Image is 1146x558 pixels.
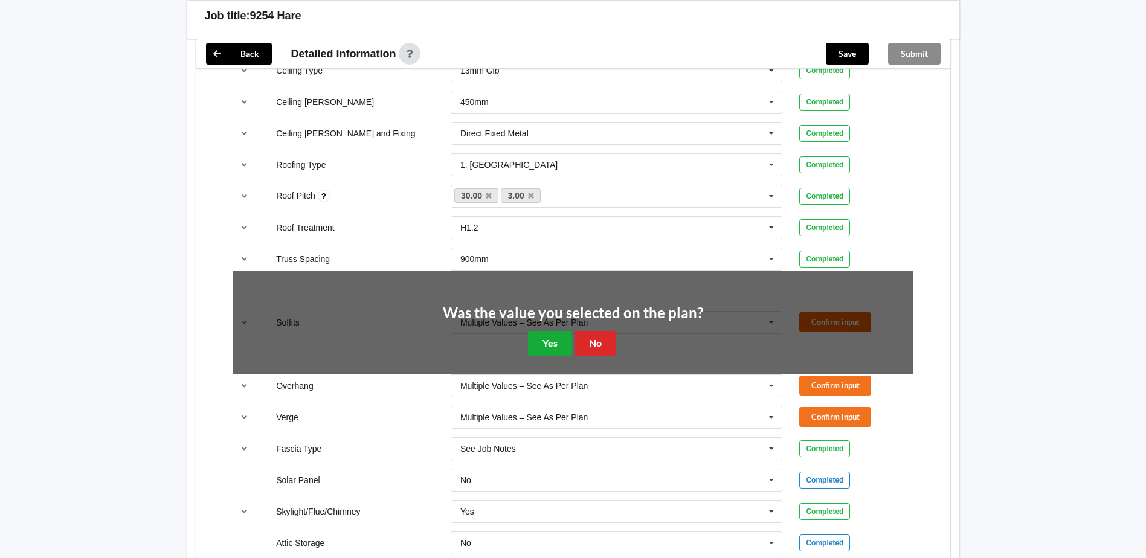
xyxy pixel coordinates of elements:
[233,501,256,522] button: reference-toggle
[454,188,499,203] a: 30.00
[799,156,850,173] div: Completed
[799,188,850,205] div: Completed
[799,125,850,142] div: Completed
[799,62,850,79] div: Completed
[460,382,588,390] div: Multiple Values – See As Per Plan
[276,444,321,454] label: Fascia Type
[460,539,471,547] div: No
[276,223,335,232] label: Roof Treatment
[799,503,850,520] div: Completed
[276,66,323,75] label: Ceiling Type
[276,381,313,391] label: Overhang
[276,507,360,516] label: Skylight/Flue/Chimney
[799,534,850,551] div: Completed
[460,129,529,138] div: Direct Fixed Metal
[276,254,330,264] label: Truss Spacing
[799,94,850,111] div: Completed
[276,412,298,422] label: Verge
[276,475,320,485] label: Solar Panel
[460,98,489,106] div: 450mm
[276,191,317,200] label: Roof Pitch
[460,507,474,516] div: Yes
[826,43,869,65] button: Save
[233,438,256,460] button: reference-toggle
[460,476,471,484] div: No
[276,129,415,138] label: Ceiling [PERSON_NAME] and Fixing
[460,223,478,232] div: H1.2
[799,219,850,236] div: Completed
[460,444,516,453] div: See Job Notes
[501,188,541,203] a: 3.00
[233,217,256,239] button: reference-toggle
[799,407,871,427] button: Confirm input
[206,43,272,65] button: Back
[799,440,850,457] div: Completed
[233,185,256,207] button: reference-toggle
[233,60,256,82] button: reference-toggle
[205,9,250,23] h3: Job title:
[233,375,256,397] button: reference-toggle
[528,331,572,356] button: Yes
[460,413,588,422] div: Multiple Values – See As Per Plan
[460,66,500,75] div: 13mm Gib
[276,97,374,107] label: Ceiling [PERSON_NAME]
[799,376,871,396] button: Confirm input
[460,255,489,263] div: 900mm
[233,91,256,113] button: reference-toggle
[233,154,256,176] button: reference-toggle
[799,251,850,268] div: Completed
[799,472,850,489] div: Completed
[233,406,256,428] button: reference-toggle
[276,538,324,548] label: Attic Storage
[276,160,326,170] label: Roofing Type
[460,161,558,169] div: 1. [GEOGRAPHIC_DATA]
[443,304,703,322] h2: Was the value you selected on the plan?
[233,248,256,270] button: reference-toggle
[250,9,301,23] h3: 9254 Hare
[291,48,396,59] span: Detailed information
[233,123,256,144] button: reference-toggle
[575,331,616,356] button: No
